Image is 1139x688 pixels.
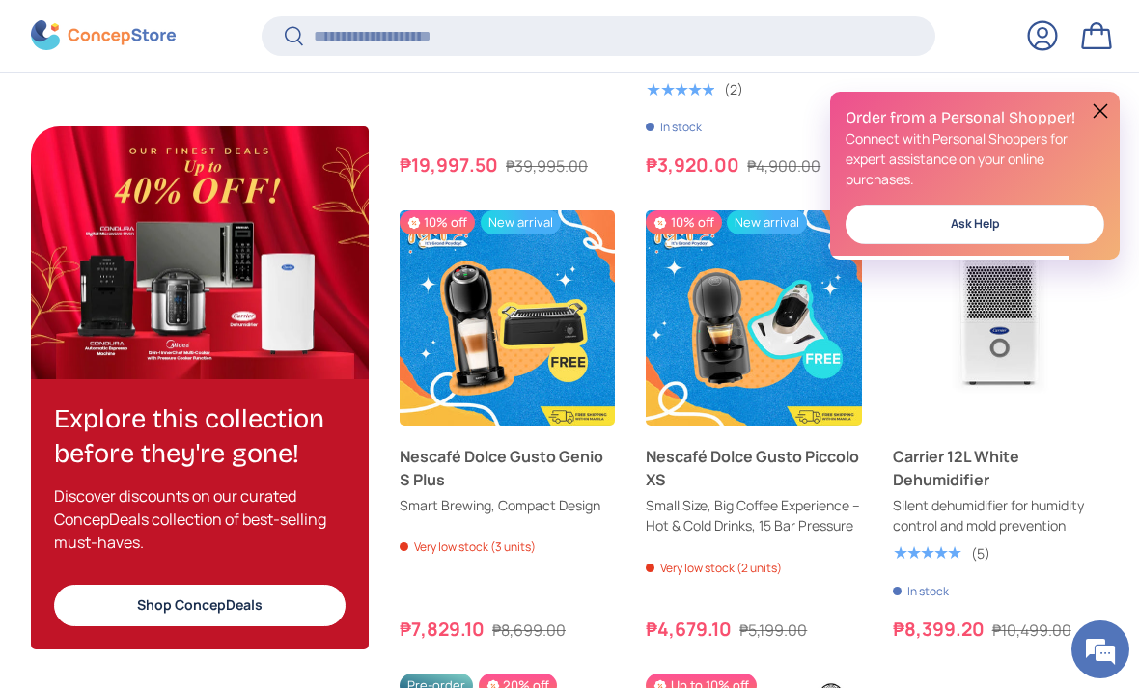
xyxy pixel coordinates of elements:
img: ConcepStore [31,21,176,51]
a: Nescafé Dolce Gusto Piccolo XS [646,445,861,491]
a: Explore this collection before they're gone! [31,126,369,380]
h2: Order from a Personal Shopper! [846,107,1104,128]
span: New arrival [727,210,807,234]
a: Carrier 12L White Dehumidifier [893,210,1108,426]
a: Carrier 12L White Dehumidifier [893,445,1108,491]
p: Connect with Personal Shoppers for expert assistance on your online purchases. [846,128,1104,189]
span: 10% off [400,210,475,234]
a: Nescafé Dolce Gusto Genio S Plus [400,445,615,491]
a: Shop ConcepDeals [54,585,346,626]
p: Discover discounts on our curated ConcepDeals collection of best-selling must-haves. [54,484,346,554]
span: New arrival [481,210,561,234]
a: Nescafé Dolce Gusto Genio S Plus [400,210,615,426]
a: Ask Help [846,205,1104,244]
a: Nescafé Dolce Gusto Piccolo XS [646,210,861,426]
img: carrier-dehumidifier-12-liter-full-view-concepstore [893,210,1108,426]
h2: Explore this collection before they're gone! [54,402,346,471]
span: 10% off [646,210,721,234]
